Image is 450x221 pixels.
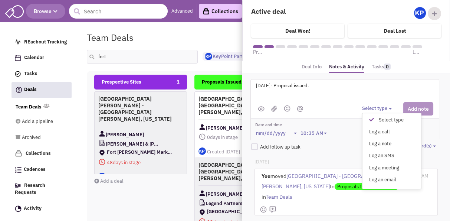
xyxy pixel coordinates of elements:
span: Browse [34,8,58,14]
button: Browse [26,4,65,19]
a: Team Deals [16,104,42,111]
span: Activity [24,205,42,211]
img: Research.png [15,183,21,188]
button: Select type [362,105,394,112]
span: Collections [26,150,51,156]
span: Lease executed [413,48,422,56]
a: Collections [199,4,242,19]
span: Fort [PERSON_NAME] Marketplace [107,149,174,155]
img: Calendar.png [15,55,21,61]
img: Contact Image [98,130,106,137]
h4: [GEOGRAPHIC_DATA] - [GEOGRAPHIC_DATA][PERSON_NAME], [US_STATE] [198,162,283,182]
label: Date and time [255,122,330,128]
div: Log a note [364,140,382,147]
span: [PERSON_NAME] [206,189,244,199]
a: Add a pipeline [16,115,61,129]
div: Log a call [364,129,382,136]
span: Research Requests [15,182,45,196]
h4: Deal Lost [384,27,406,34]
span: days in stage [98,158,183,167]
a: Deals [12,82,72,98]
span: REachout Tracking [24,39,67,45]
a: Deal Info [302,62,322,72]
span: [PERSON_NAME] [106,130,144,139]
span: 1 [177,75,180,90]
h4: Active deal [251,7,341,16]
a: Tasks [372,62,391,72]
img: (jpg,png,gif,doc,docx,xls,xlsx,pdf,txt) [271,105,277,112]
img: face-smile.png [260,206,267,213]
span: Team Deals [266,194,292,200]
button: KeyPoint Partners [203,52,259,61]
input: Search deals [87,50,198,64]
img: Cadences_logo.png [15,167,22,173]
h4: Deal Won! [285,27,310,34]
span: [PERSON_NAME] & [PERSON_NAME] [106,139,159,149]
a: Cadences [11,163,71,177]
span: Proposals Issued/Received [335,183,398,190]
span: Proposals Issued/Received [202,79,265,85]
img: emoji.png [284,105,290,112]
img: CompanyLogo [198,199,206,206]
span: Prospective Sites [253,48,263,56]
img: Gp5tB00MpEGTGSMiAkF79g.png [205,53,212,60]
input: Search [69,4,168,19]
img: Contact Image [198,189,206,197]
span: 0 [384,64,391,70]
span: Created [DATE] [207,149,240,155]
b: You [262,173,270,179]
img: ShoppingCenter [98,149,106,156]
img: icon-daysinstage-red.png [98,158,106,166]
img: mdi_comment-add-outline.png [269,206,276,213]
div: Log a meeting [364,164,382,171]
a: Tasks [11,67,71,81]
img: icon-collection-lavender.png [15,150,22,157]
a: Advanced [171,8,193,15]
a: Collections [11,146,71,161]
span: days in stage [198,133,283,142]
a: REachout Tracking [11,35,71,49]
span: Tasks [24,71,37,77]
img: mantion.png [297,106,303,112]
span: Calendar [24,55,44,61]
span: Add follow up task [260,144,300,150]
img: CompanyLogo [98,139,106,147]
img: Activity.png [15,205,22,212]
span: KeyPoint Partners [205,53,252,59]
img: SmartAdmin [5,4,24,18]
div: Add Collaborator [428,7,441,20]
img: Contact Image [198,123,206,131]
span: 0 [207,134,210,140]
h4: [GEOGRAPHIC_DATA][PERSON_NAME] - [GEOGRAPHIC_DATA][PERSON_NAME], [US_STATE] [98,95,183,122]
span: Cadences [24,166,46,173]
img: public.png [258,106,265,111]
span: Created [DATE] [107,174,140,180]
span: Prospective Sites [102,79,141,85]
a: Calendar [11,51,71,65]
div: Log an SMS [364,152,382,159]
div: Log an email [364,176,382,183]
span: [GEOGRAPHIC_DATA] [207,209,274,214]
img: ShoppingCenter [198,208,206,216]
a: Add a deal [94,178,124,184]
a: Notes & Activity [329,62,364,74]
span: [GEOGRAPHIC_DATA] - [GEOGRAPHIC_DATA][PERSON_NAME], [US_STATE] [262,173,393,190]
span: Legend Partners [206,199,242,208]
img: icon-collection-lavender-black.svg [203,8,210,15]
img: icon-daysinstage.png [198,133,206,140]
h1: Team Deals [87,33,134,42]
p: [DATE] [254,159,437,166]
div: Select type [374,117,392,124]
a: Research Requests [11,179,71,200]
span: [PERSON_NAME] [206,123,244,133]
a: Archived [16,131,61,145]
img: icon-tasks.png [15,71,21,77]
span: 48 [107,159,113,166]
a: Activity [11,202,71,216]
div: moved to in [260,169,404,204]
img: icon-deals.svg [15,85,23,94]
h4: [GEOGRAPHIC_DATA] - [GEOGRAPHIC_DATA][PERSON_NAME], [US_STATE] [198,95,283,116]
img: Gp5tB00MpEGTGSMiAkF79g.png [414,7,426,19]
